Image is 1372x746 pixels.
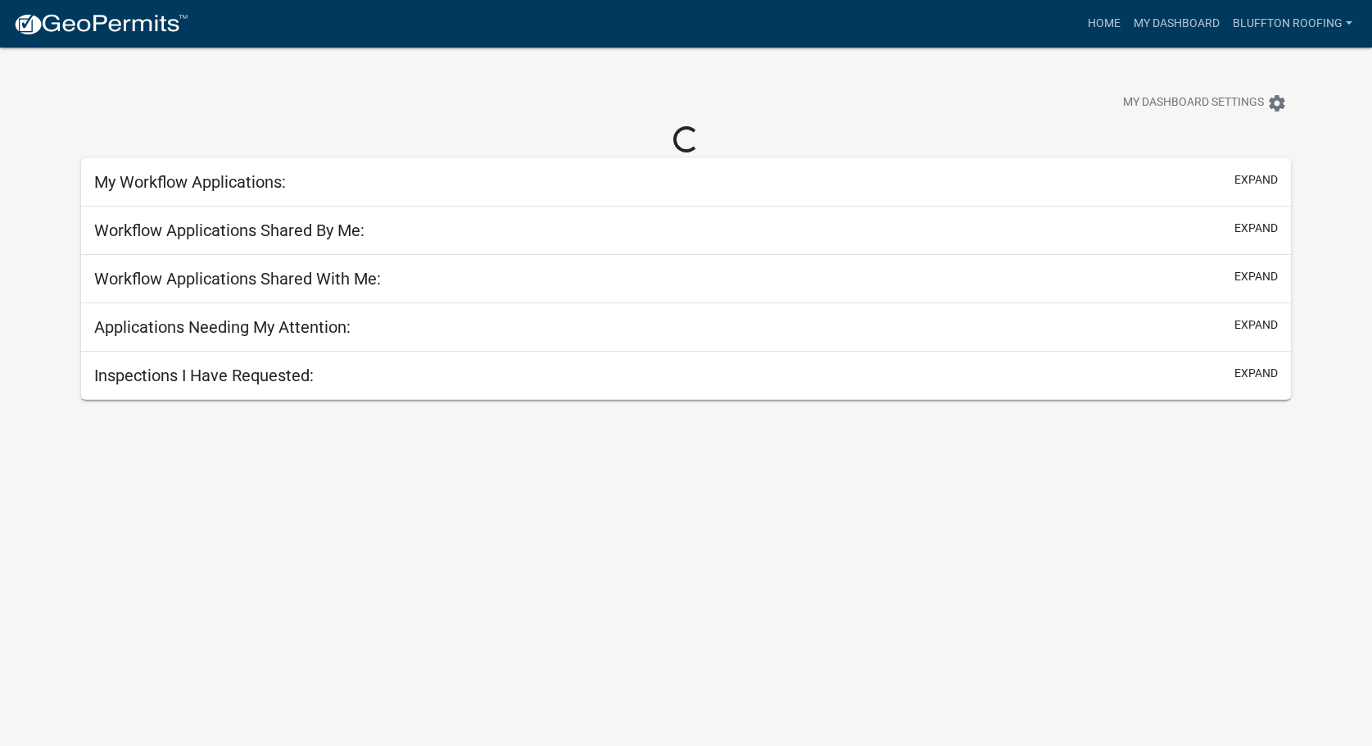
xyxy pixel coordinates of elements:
[1123,93,1264,113] span: My Dashboard Settings
[1234,316,1278,334] button: expand
[94,317,351,337] h5: Applications Needing My Attention:
[94,172,286,192] h5: My Workflow Applications:
[94,269,381,289] h5: Workflow Applications Shared With Me:
[1110,87,1300,119] button: My Dashboard Settingssettings
[1234,171,1278,189] button: expand
[94,366,314,385] h5: Inspections I Have Requested:
[1226,8,1359,39] a: Bluffton Roofing
[1234,220,1278,237] button: expand
[1234,268,1278,285] button: expand
[94,221,365,240] h5: Workflow Applications Shared By Me:
[1127,8,1226,39] a: My Dashboard
[1081,8,1127,39] a: Home
[1267,93,1287,113] i: settings
[1234,365,1278,382] button: expand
